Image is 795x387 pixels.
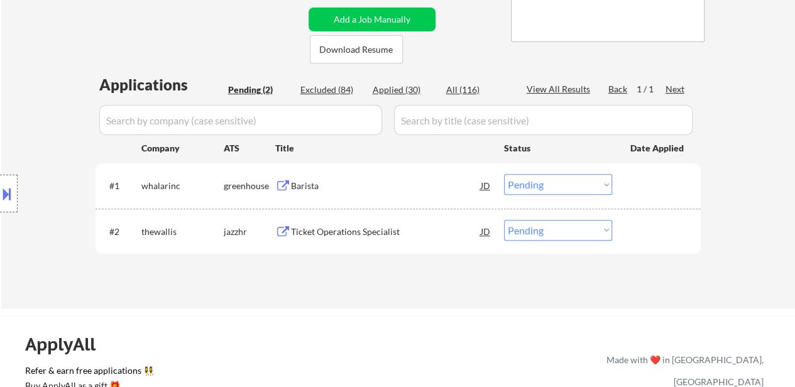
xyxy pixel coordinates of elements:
[228,84,291,96] div: Pending (2)
[480,174,492,197] div: JD
[527,83,594,95] div: View All Results
[224,180,275,192] div: greenhouse
[608,83,628,95] div: Back
[300,84,363,96] div: Excluded (84)
[373,84,436,96] div: Applied (30)
[666,83,686,95] div: Next
[309,8,436,31] button: Add a Job Manually
[480,220,492,243] div: JD
[275,142,492,155] div: Title
[637,83,666,95] div: 1 / 1
[310,35,403,63] button: Download Resume
[630,142,686,155] div: Date Applied
[99,105,382,135] input: Search by company (case sensitive)
[394,105,693,135] input: Search by title (case sensitive)
[446,84,509,96] div: All (116)
[25,334,110,355] div: ApplyAll
[504,136,612,159] div: Status
[224,142,275,155] div: ATS
[224,226,275,238] div: jazzhr
[25,366,344,379] a: Refer & earn free applications 👯‍♀️
[291,226,481,238] div: Ticket Operations Specialist
[291,180,481,192] div: Barista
